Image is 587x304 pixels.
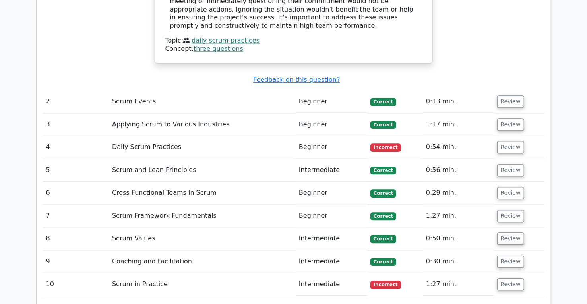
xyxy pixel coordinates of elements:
[370,258,396,266] span: Correct
[423,182,494,204] td: 0:29 min.
[497,187,524,199] button: Review
[296,250,367,273] td: Intermediate
[423,90,494,113] td: 0:13 min.
[109,90,296,113] td: Scrum Events
[423,273,494,296] td: 1:27 min.
[296,227,367,250] td: Intermediate
[165,45,422,53] div: Concept:
[370,281,401,289] span: Incorrect
[165,37,422,45] div: Topic:
[423,136,494,159] td: 0:54 min.
[194,45,243,52] a: three questions
[109,136,296,159] td: Daily Scrum Practices
[497,95,524,108] button: Review
[43,273,109,296] td: 10
[423,250,494,273] td: 0:30 min.
[370,235,396,243] span: Correct
[109,250,296,273] td: Coaching and Facilitation
[370,121,396,129] span: Correct
[497,141,524,153] button: Review
[423,113,494,136] td: 1:17 min.
[497,164,524,176] button: Review
[109,205,296,227] td: Scrum Framework Fundamentals
[296,113,367,136] td: Beginner
[370,212,396,220] span: Correct
[296,159,367,182] td: Intermediate
[109,273,296,296] td: Scrum in Practice
[423,205,494,227] td: 1:27 min.
[43,205,109,227] td: 7
[370,167,396,174] span: Correct
[296,90,367,113] td: Beginner
[370,189,396,197] span: Correct
[43,159,109,182] td: 5
[43,113,109,136] td: 3
[109,182,296,204] td: Cross Functional Teams in Scrum
[497,118,524,131] button: Review
[497,232,524,245] button: Review
[296,205,367,227] td: Beginner
[370,143,401,151] span: Incorrect
[296,182,367,204] td: Beginner
[370,98,396,106] span: Correct
[423,227,494,250] td: 0:50 min.
[43,250,109,273] td: 9
[109,159,296,182] td: Scrum and Lean Principles
[497,210,524,222] button: Review
[109,113,296,136] td: Applying Scrum to Various Industries
[43,182,109,204] td: 6
[109,227,296,250] td: Scrum Values
[497,256,524,268] button: Review
[43,90,109,113] td: 2
[423,159,494,182] td: 0:56 min.
[43,136,109,159] td: 4
[253,76,340,83] a: Feedback on this question?
[296,273,367,296] td: Intermediate
[497,278,524,290] button: Review
[192,37,260,44] a: daily scrum practices
[296,136,367,159] td: Beginner
[43,227,109,250] td: 8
